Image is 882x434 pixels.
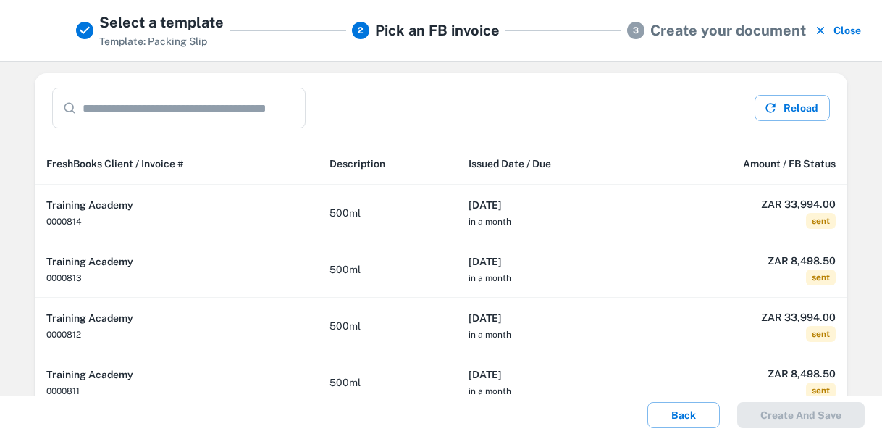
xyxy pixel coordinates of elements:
[812,12,865,49] button: Close
[46,197,306,213] h6: Training Academy
[46,330,81,340] span: 0000812
[46,367,306,383] h6: Training Academy
[46,310,306,326] h6: Training Academy
[469,386,511,396] span: in a month
[46,273,82,283] span: 0000813
[806,383,836,398] span: sent
[647,402,720,428] button: Back
[318,354,457,411] td: 500ml
[650,20,806,41] h5: Create your document
[469,273,511,283] span: in a month
[469,197,631,213] h6: [DATE]
[46,155,184,172] span: FreshBooks Client / Invoice #
[469,217,511,227] span: in a month
[755,95,830,121] button: Reload
[469,254,631,270] h6: [DATE]
[318,185,457,241] td: 500ml
[469,155,551,172] span: Issued Date / Due
[318,298,457,354] td: 500ml
[469,310,631,326] h6: [DATE]
[633,25,639,36] text: 3
[375,20,500,41] h5: Pick an FB invoice
[655,366,836,382] h6: ZAR 8,498.50
[329,155,385,172] span: Description
[469,330,511,340] span: in a month
[655,253,836,269] h6: ZAR 8,498.50
[806,326,836,342] span: sent
[655,196,836,212] h6: ZAR 33,994.00
[806,213,836,229] span: sent
[99,12,224,33] h5: Select a template
[358,25,364,36] text: 2
[99,36,207,47] span: Template: Packing Slip
[469,367,631,383] h6: [DATE]
[743,155,836,172] span: Amount / FB Status
[655,309,836,325] h6: ZAR 33,994.00
[318,241,457,298] td: 500ml
[46,217,82,227] span: 0000814
[46,254,306,270] h6: Training Academy
[806,270,836,285] span: sent
[46,386,80,396] span: 0000811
